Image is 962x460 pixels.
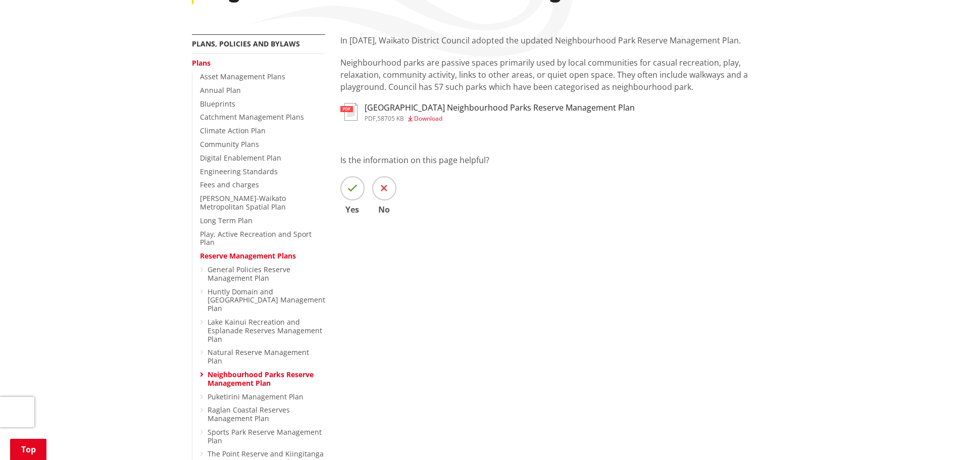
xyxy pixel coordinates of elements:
a: Asset Management Plans [200,72,285,81]
a: Digital Enablement Plan [200,153,281,163]
a: Sports Park Reserve Management Plan [208,427,322,445]
a: Fees and charges [200,180,259,189]
a: Lake Kainui Recreation and Esplanade Reserves Management Plan [208,317,322,344]
a: Top [10,439,46,460]
iframe: Messenger Launcher [916,418,952,454]
div: , [365,116,635,122]
a: [GEOGRAPHIC_DATA] Neighbourhood Parks Reserve Management Plan pdf,58705 KB Download [340,103,635,121]
a: Neighbourhood Parks Reserve Management Plan [208,370,314,388]
a: Engineering Standards [200,167,278,176]
p: Neighbourhood parks are passive spaces primarily used by local communities for casual recreation,... [340,57,771,93]
a: Huntly Domain and [GEOGRAPHIC_DATA] Management Plan [208,287,325,314]
h3: [GEOGRAPHIC_DATA] Neighbourhood Parks Reserve Management Plan [365,103,635,113]
a: Long Term Plan [200,216,252,225]
a: Catchment Management Plans [200,112,304,122]
a: Community Plans [200,139,259,149]
a: Blueprints [200,99,235,109]
p: Is the information on this page helpful? [340,154,771,166]
span: 58705 KB [377,114,404,123]
a: Plans, policies and bylaws [192,39,300,48]
span: Download [414,114,442,123]
span: pdf [365,114,376,123]
p: In [DATE], Waikato District Council adopted the updated Neighbourhood Park Reserve Management Plan. [340,34,771,46]
a: Climate Action Plan [200,126,266,135]
a: Reserve Management Plans [200,251,296,261]
a: [PERSON_NAME]-Waikato Metropolitan Spatial Plan [200,193,286,212]
a: General Policies Reserve Management Plan [208,265,290,283]
a: Natural Reserve Management Plan [208,347,309,366]
img: document-pdf.svg [340,103,358,121]
span: Yes [340,206,365,214]
span: No [372,206,396,214]
a: Raglan Coastal Reserves Management Plan [208,405,290,423]
a: Plans [192,58,211,68]
a: Play, Active Recreation and Sport Plan [200,229,312,247]
a: Annual Plan [200,85,241,95]
a: Puketirini Management Plan [208,392,303,401]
